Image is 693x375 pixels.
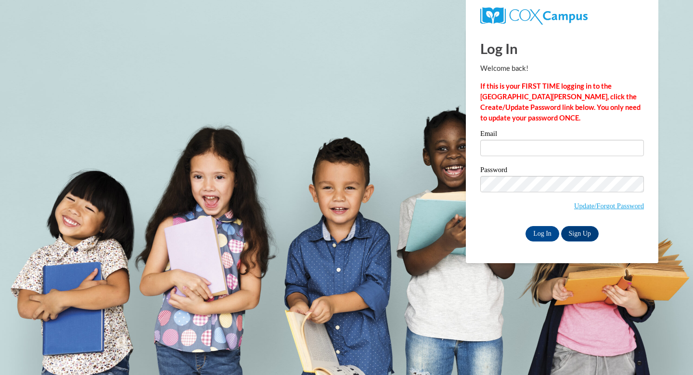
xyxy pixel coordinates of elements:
[526,226,559,241] input: Log In
[480,7,588,25] img: COX Campus
[574,202,644,210] a: Update/Forgot Password
[480,11,588,19] a: COX Campus
[480,130,644,140] label: Email
[480,82,641,122] strong: If this is your FIRST TIME logging in to the [GEOGRAPHIC_DATA][PERSON_NAME], click the Create/Upd...
[561,226,599,241] a: Sign Up
[480,39,644,58] h1: Log In
[480,63,644,74] p: Welcome back!
[480,166,644,176] label: Password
